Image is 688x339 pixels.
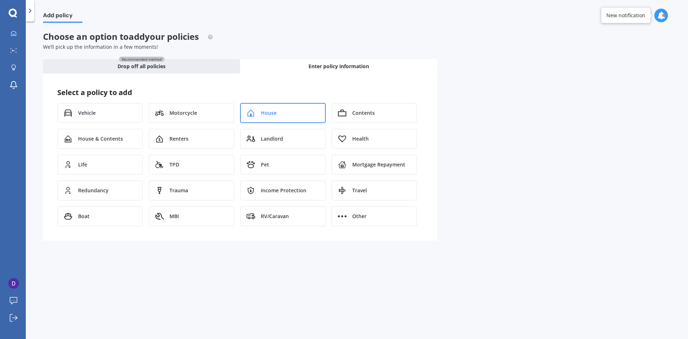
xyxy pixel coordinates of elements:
[261,213,289,220] span: RV/Caravan
[309,63,369,70] span: Enter policy information
[352,109,375,117] span: Contents
[169,213,179,220] span: MBI
[43,30,213,42] span: Choose an option
[169,161,179,168] span: TPD
[352,161,405,168] span: Mortgage Repayment
[261,161,269,168] span: Pet
[43,43,158,50] span: We’ll pick up the information in a few moments!
[43,12,82,22] span: Add policy
[169,135,188,142] span: Renters
[78,213,90,220] span: Boat
[119,57,164,62] span: Recommended method
[169,187,188,194] span: Trauma
[78,161,87,168] span: Life
[8,278,19,289] img: ACg8ocLOsxiBJQoYLoRJmGEfzkxkEpS7PS0ln6Dgo3d3DqwZ8Lod=s96-c
[261,187,306,194] span: Income Protection
[261,135,283,142] span: Landlord
[78,135,123,142] span: House & Contents
[352,213,367,220] span: Other
[78,187,109,194] span: Redundancy
[78,109,96,117] span: Vehicle
[261,109,277,117] span: House
[352,135,369,142] span: Health
[169,109,197,117] span: Motorcycle
[118,63,166,70] span: Drop off all policies
[120,30,199,42] span: to add your policies
[352,187,367,194] span: Travel
[606,12,645,19] div: New notification
[57,88,423,97] h3: Select a policy to add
